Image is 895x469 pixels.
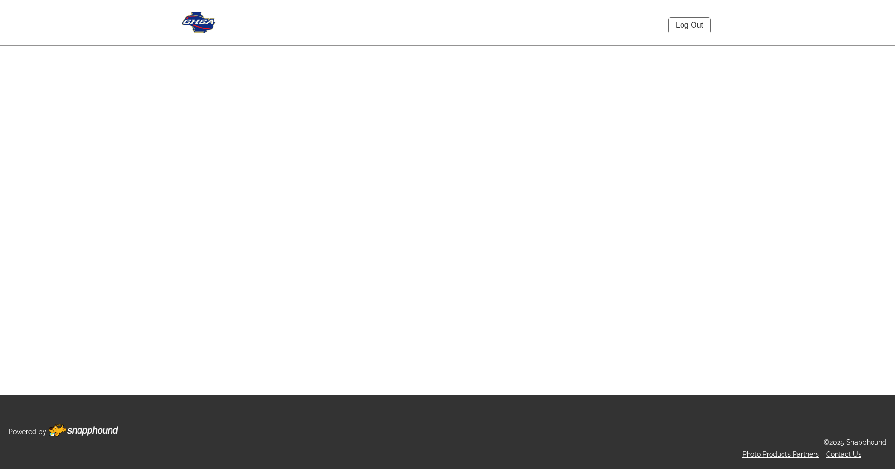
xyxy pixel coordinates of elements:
a: Contact Us [826,450,861,458]
img: Snapphound Logo [182,12,216,33]
p: Powered by [9,426,46,438]
a: Photo Products Partners [742,450,819,458]
img: Footer [49,424,118,437]
p: ©2025 Snapphound [824,436,886,448]
a: Log Out [668,17,711,33]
